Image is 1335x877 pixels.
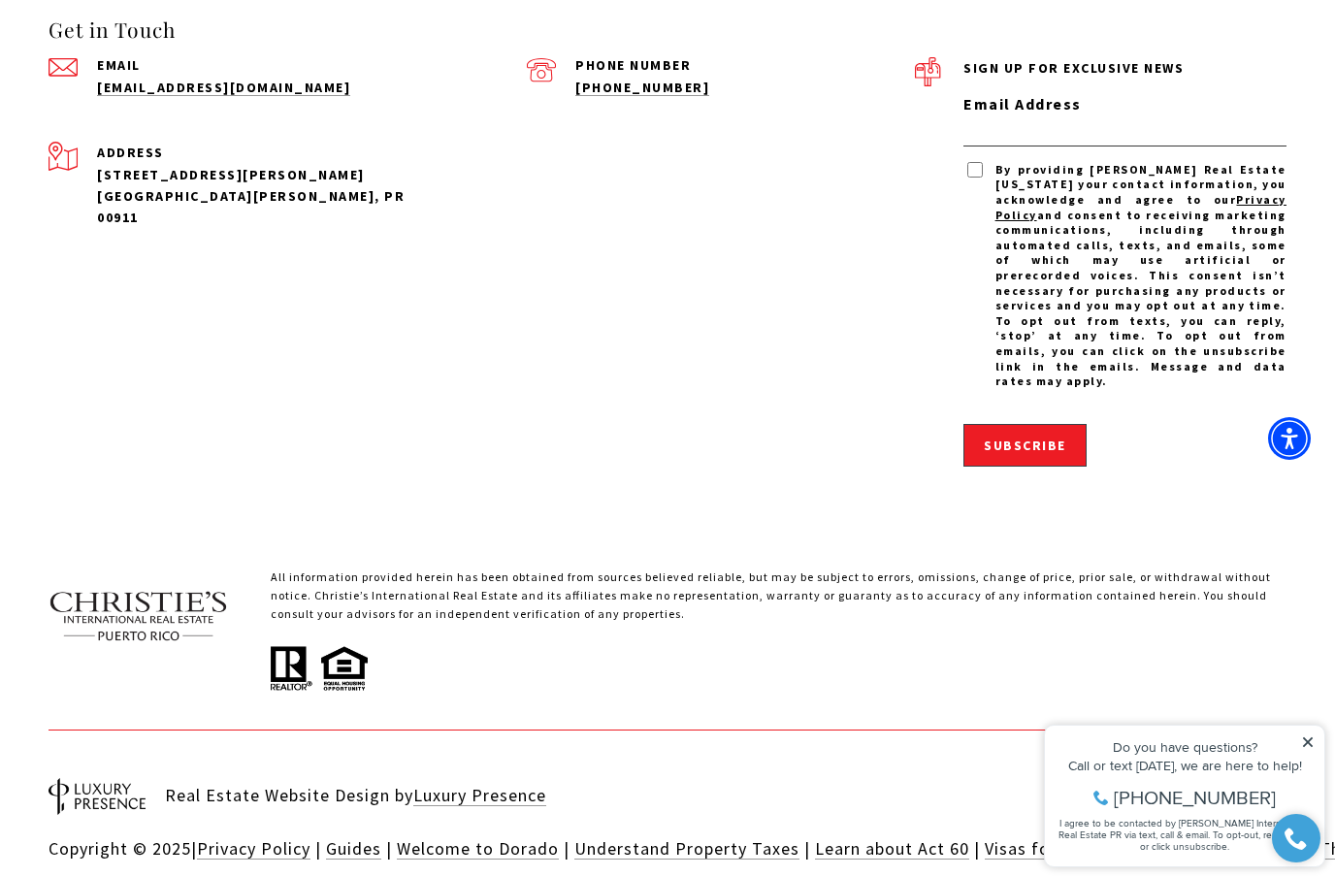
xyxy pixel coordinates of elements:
[20,44,280,57] div: Do you have questions?
[1268,417,1311,460] div: Accessibility Menu
[49,15,915,46] h4: Get in Touch
[815,837,969,860] a: Learn about Act 60 - open in a new tab
[326,837,381,860] a: Guides
[984,437,1066,454] span: Subscribe
[386,837,392,860] span: |
[97,187,405,226] span: [GEOGRAPHIC_DATA][PERSON_NAME], PR 00911
[564,837,570,860] span: |
[97,164,437,185] div: [STREET_ADDRESS][PERSON_NAME]
[49,778,146,815] img: Real Estate Website Design by
[97,79,350,96] a: send an email to admin@cirepr.com
[49,837,147,860] span: Copyright ©
[963,57,1286,79] p: Sign up for exclusive news
[574,837,799,860] a: Understand Property Taxes - open in a new tab
[24,119,277,156] span: I agree to be contacted by [PERSON_NAME] International Real Estate PR via text, call & email. To ...
[97,58,437,72] p: Email
[271,568,1286,642] p: All information provided herein has been obtained from sources believed reliable, but may be subj...
[397,837,559,860] a: Welcome to Dorado - open in a new tab
[804,837,810,860] span: |
[152,837,191,860] span: 2025
[165,774,546,818] div: Real Estate Website Design by
[995,162,1286,389] span: By providing [PERSON_NAME] Real Estate [US_STATE] your contact information, you acknowledge and a...
[80,91,242,111] span: [PHONE_NUMBER]
[575,79,709,96] a: call (939) 337-3000
[963,424,1087,467] button: Subscribe
[20,62,280,76] div: Call or text [DATE], we are here to help!
[963,92,1286,117] label: Email Address
[974,837,980,860] span: |
[995,192,1286,222] a: Privacy Policy - open in a new tab
[197,837,310,860] a: Privacy Policy
[575,58,915,72] p: Phone Number
[97,142,437,163] p: Address
[963,162,987,178] input: By providing Christie's Real Estate Puerto Rico your contact information, you acknowledge and agr...
[49,568,229,665] img: Christie's International Real Estate text transparent background
[985,837,1293,860] a: Visas for Non-US Citizens - open in a new tab
[413,784,546,806] a: Luxury Presence - open in a new tab
[271,642,368,693] img: All information provided herein has been obtained from sources believed reliable, but may be subj...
